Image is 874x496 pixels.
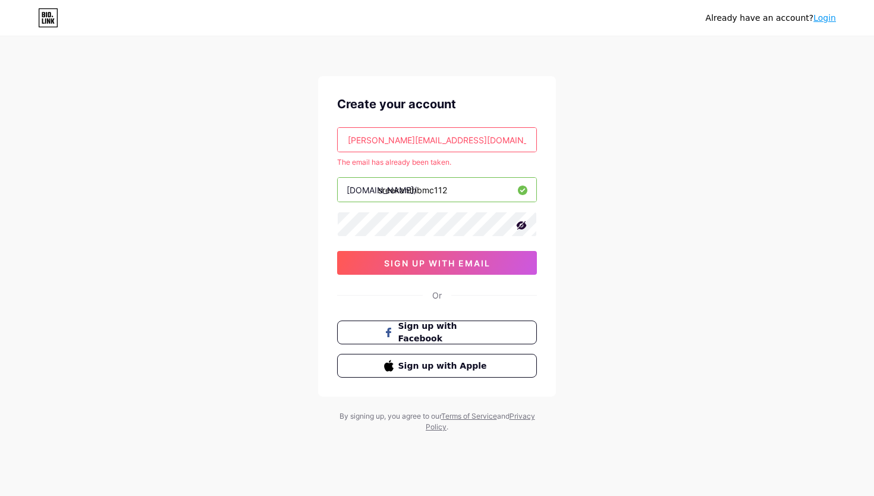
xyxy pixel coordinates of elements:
[337,354,537,378] button: Sign up with Apple
[337,251,537,275] button: sign up with email
[337,321,537,344] button: Sign up with Facebook
[336,411,538,432] div: By signing up, you agree to our and .
[398,320,491,345] span: Sign up with Facebook
[337,157,537,168] div: The email has already been taken.
[813,13,836,23] a: Login
[347,184,417,196] div: [DOMAIN_NAME]/
[441,412,497,420] a: Terms of Service
[706,12,836,24] div: Already have an account?
[338,128,536,152] input: Email
[432,289,442,302] div: Or
[338,178,536,202] input: username
[384,258,491,268] span: sign up with email
[337,95,537,113] div: Create your account
[398,360,491,372] span: Sign up with Apple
